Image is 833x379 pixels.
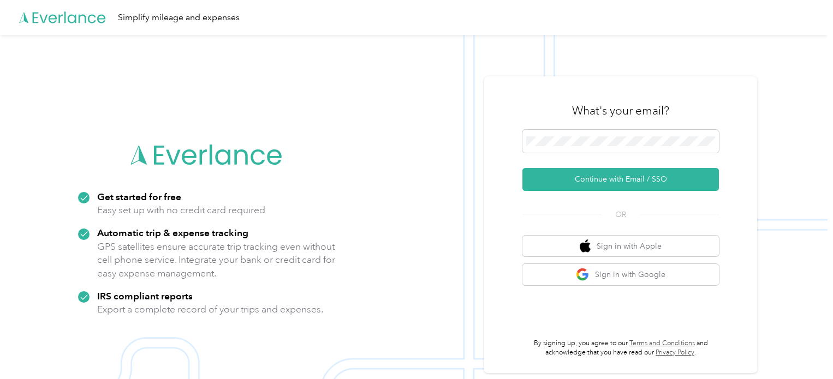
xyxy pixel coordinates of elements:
[522,168,719,191] button: Continue with Email / SSO
[522,339,719,358] p: By signing up, you agree to our and acknowledge that you have read our .
[580,239,591,253] img: apple logo
[97,240,336,280] p: GPS satellites ensure accurate trip tracking even without cell phone service. Integrate your bank...
[97,290,193,302] strong: IRS compliant reports
[522,264,719,285] button: google logoSign in with Google
[97,227,248,238] strong: Automatic trip & expense tracking
[572,103,669,118] h3: What's your email?
[97,303,323,316] p: Export a complete record of your trips and expenses.
[602,209,640,220] span: OR
[118,11,240,25] div: Simplify mileage and expenses
[772,318,833,379] iframe: Everlance-gr Chat Button Frame
[97,203,265,217] p: Easy set up with no credit card required
[656,348,694,357] a: Privacy Policy
[576,268,590,281] img: google logo
[97,191,181,202] strong: Get started for free
[522,236,719,257] button: apple logoSign in with Apple
[629,339,695,347] a: Terms and Conditions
